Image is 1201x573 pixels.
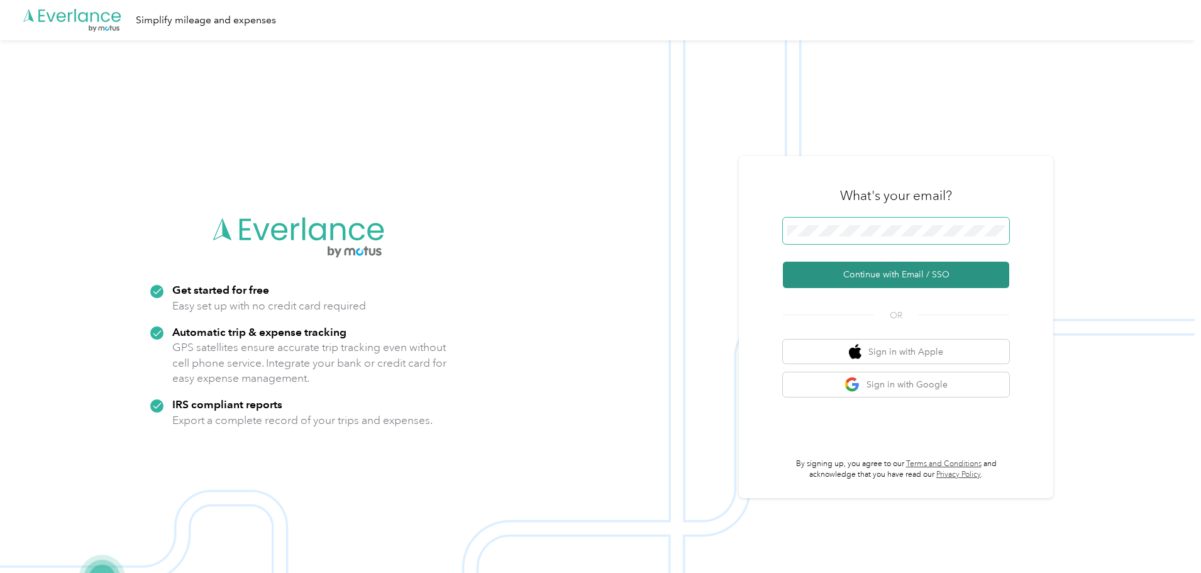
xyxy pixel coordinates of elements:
[783,459,1009,481] p: By signing up, you agree to our and acknowledge that you have read our .
[906,459,982,469] a: Terms and Conditions
[783,372,1009,397] button: google logoSign in with Google
[849,344,861,360] img: apple logo
[172,340,447,386] p: GPS satellites ensure accurate trip tracking even without cell phone service. Integrate your bank...
[172,413,433,428] p: Export a complete record of your trips and expenses.
[172,283,269,296] strong: Get started for free
[936,470,981,479] a: Privacy Policy
[172,325,346,338] strong: Automatic trip & expense tracking
[172,398,282,411] strong: IRS compliant reports
[783,340,1009,364] button: apple logoSign in with Apple
[844,377,860,392] img: google logo
[783,262,1009,288] button: Continue with Email / SSO
[874,309,918,322] span: OR
[840,187,952,204] h3: What's your email?
[136,13,276,28] div: Simplify mileage and expenses
[172,298,366,314] p: Easy set up with no credit card required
